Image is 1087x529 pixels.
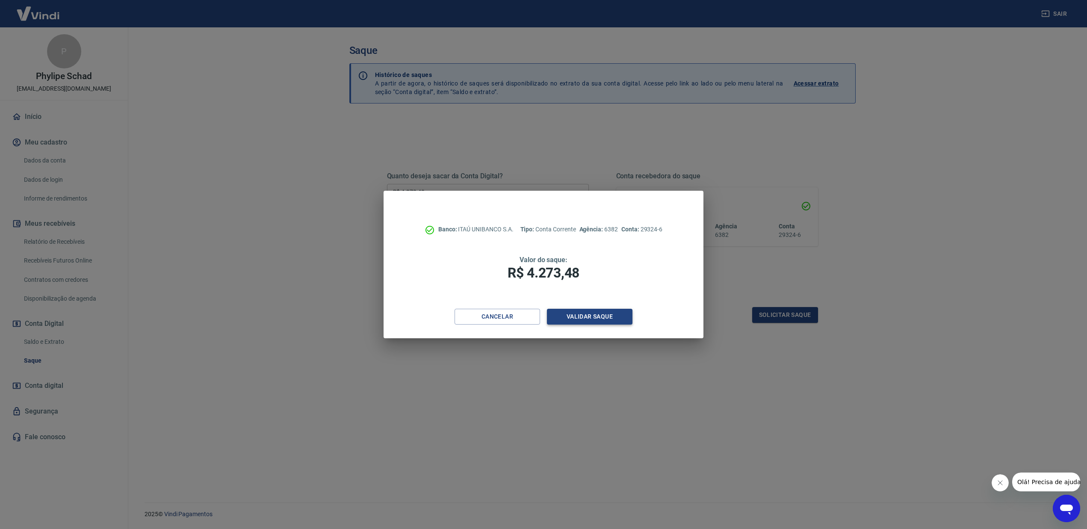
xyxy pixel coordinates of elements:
[455,309,540,325] button: Cancelar
[547,309,632,325] button: Validar saque
[5,6,72,13] span: Olá! Precisa de ajuda?
[579,225,618,234] p: 6382
[621,225,662,234] p: 29324-6
[438,226,458,233] span: Banco:
[621,226,641,233] span: Conta:
[520,226,536,233] span: Tipo:
[579,226,605,233] span: Agência:
[508,265,579,281] span: R$ 4.273,48
[520,256,567,264] span: Valor do saque:
[1053,495,1080,522] iframe: Button to launch messaging window
[992,474,1009,491] iframe: Close message
[1012,473,1080,491] iframe: Message from company
[438,225,514,234] p: ITAÚ UNIBANCO S.A.
[520,225,576,234] p: Conta Corrente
